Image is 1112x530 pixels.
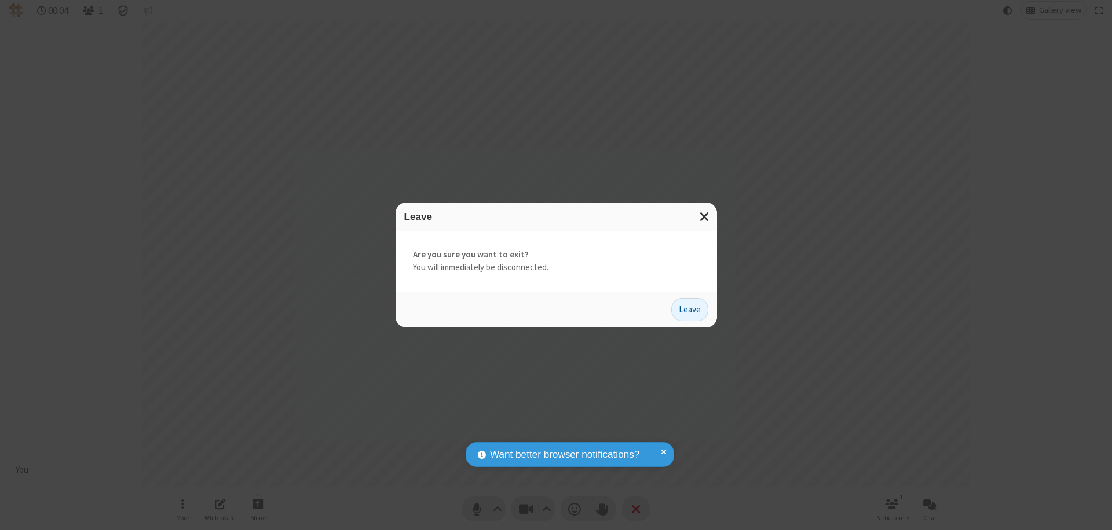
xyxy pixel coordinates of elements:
strong: Are you sure you want to exit? [413,248,700,262]
button: Close modal [693,203,717,231]
h3: Leave [404,211,708,222]
span: Want better browser notifications? [490,447,639,462]
button: Leave [671,298,708,321]
div: You will immediately be disconnected. [396,231,717,292]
